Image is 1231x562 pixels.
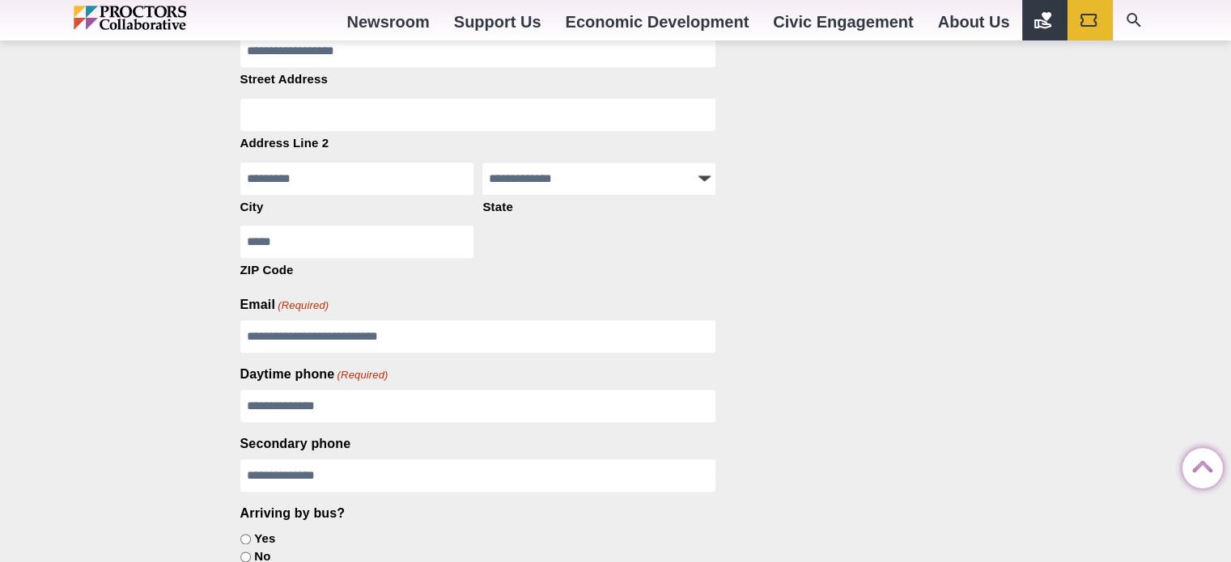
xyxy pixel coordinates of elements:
span: (Required) [277,298,329,313]
label: Yes [254,530,275,547]
label: City [240,195,473,216]
label: State [482,195,715,216]
label: ZIP Code [240,258,473,279]
legend: Arriving by bus? [240,505,346,522]
img: Proctors logo [74,6,256,30]
label: Daytime phone [240,366,388,383]
label: Secondary phone [240,435,351,453]
span: (Required) [336,368,388,382]
a: Back to Top [1182,449,1215,481]
label: Street Address [240,67,716,88]
label: Address Line 2 [240,131,716,152]
label: Email [240,296,329,314]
